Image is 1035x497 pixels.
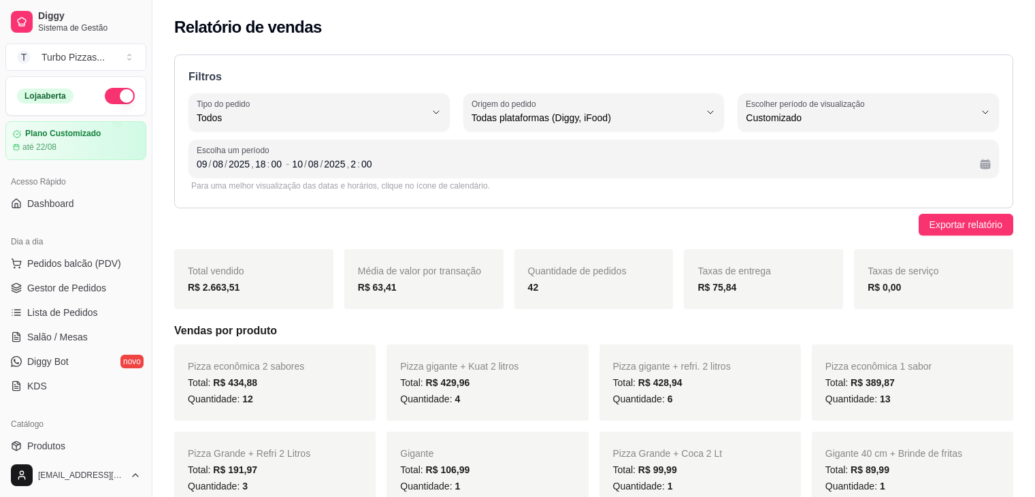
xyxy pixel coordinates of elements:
label: Escolher período de visualização [746,98,869,110]
div: Dia a dia [5,231,146,253]
span: Taxas de serviço [868,266,938,276]
span: Pizza gigante + Kuat 2 litros [400,361,519,372]
strong: R$ 75,84 [697,282,736,293]
span: T [17,50,31,64]
div: minuto, Data inicial, [269,157,283,171]
a: Produtos [5,435,146,457]
span: Total: [613,377,683,388]
span: Pizza econômica 2 sabores [188,361,304,372]
span: Pizza Grande + Refri 2 Litros [188,448,310,459]
span: Todos [197,111,425,125]
button: Exportar relatório [919,214,1013,236]
span: R$ 99,99 [638,464,677,475]
div: Data inicial [197,156,283,172]
span: Quantidade: [188,481,248,492]
div: Loja aberta [17,89,73,103]
span: Total: [188,377,257,388]
div: Turbo Pizzas ... [42,50,105,64]
span: Total vendido [188,266,244,276]
span: Gigante [400,448,433,459]
div: ano, Data final, [323,157,346,171]
span: Quantidade: [825,394,891,404]
button: Calendário [974,153,996,175]
span: Todas plataformas (Diggy, iFood) [472,111,700,125]
span: Sistema de Gestão [38,22,141,33]
span: Lista de Pedidos [27,306,98,319]
a: Gestor de Pedidos [5,277,146,299]
span: Gestor de Pedidos [27,281,106,295]
div: : [356,157,361,171]
span: Total: [400,464,470,475]
span: Quantidade: [825,481,885,492]
span: Pizza econômica 1 sabor [825,361,932,372]
h2: Relatório de vendas [174,16,322,38]
span: Pedidos balcão (PDV) [27,257,121,270]
a: KDS [5,375,146,397]
div: Data final [292,156,969,172]
span: Quantidade: [400,394,460,404]
span: Quantidade: [188,394,253,404]
span: Diggy [38,10,141,22]
span: Salão / Mesas [27,330,88,344]
a: Lista de Pedidos [5,302,146,323]
a: Salão / Mesas [5,326,146,348]
span: 4 [455,394,460,404]
span: R$ 89,99 [851,464,889,475]
div: mês, Data inicial, [211,157,225,171]
div: dia, Data final, [291,157,304,171]
span: - [286,156,289,172]
span: Gigante 40 cm + Brinde de fritas [825,448,962,459]
div: / [208,157,213,171]
span: Total: [613,464,677,475]
button: Select a team [5,44,146,71]
span: Escolha um período [197,145,991,156]
button: Origem do pedidoTodas plataformas (Diggy, iFood) [463,93,725,131]
span: Pizza gigante + refri. 2 litros [613,361,731,372]
span: Total: [400,377,470,388]
span: Total: [825,377,895,388]
article: Plano Customizado [25,129,101,139]
div: mês, Data final, [307,157,321,171]
span: Taxas de entrega [697,266,770,276]
span: 13 [880,394,891,404]
span: Quantidade: [613,481,673,492]
span: 1 [880,481,885,492]
div: / [318,157,324,171]
div: : [266,157,272,171]
span: R$ 429,96 [426,377,470,388]
strong: 42 [528,282,539,293]
button: [EMAIL_ADDRESS][DOMAIN_NAME] [5,459,146,492]
div: hora, Data final, [349,157,357,171]
label: Origem do pedido [472,98,540,110]
div: , [345,157,350,171]
div: Catálogo [5,413,146,435]
span: Total: [825,464,889,475]
span: Total: [188,464,257,475]
a: DiggySistema de Gestão [5,5,146,38]
span: 1 [455,481,460,492]
span: Média de valor por transação [358,266,481,276]
a: Dashboard [5,193,146,214]
span: R$ 434,88 [213,377,257,388]
div: / [303,157,308,171]
p: Filtros [188,69,999,85]
div: minuto, Data final, [360,157,374,171]
div: Para uma melhor visualização das datas e horários, clique no ícone de calendário. [191,180,996,191]
a: Plano Customizadoaté 22/08 [5,121,146,160]
span: Pizza Grande + Coca 2 Lt [613,448,723,459]
span: Dashboard [27,197,74,210]
h5: Vendas por produto [174,323,1013,339]
strong: R$ 0,00 [868,282,901,293]
div: , [250,157,255,171]
span: Customizado [746,111,974,125]
span: 6 [668,394,673,404]
div: / [223,157,229,171]
span: 1 [668,481,673,492]
label: Tipo do pedido [197,98,254,110]
span: Quantidade: [400,481,460,492]
span: R$ 389,87 [851,377,895,388]
div: ano, Data inicial, [227,157,251,171]
a: Diggy Botnovo [5,351,146,372]
strong: R$ 63,41 [358,282,397,293]
article: até 22/08 [22,142,56,153]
